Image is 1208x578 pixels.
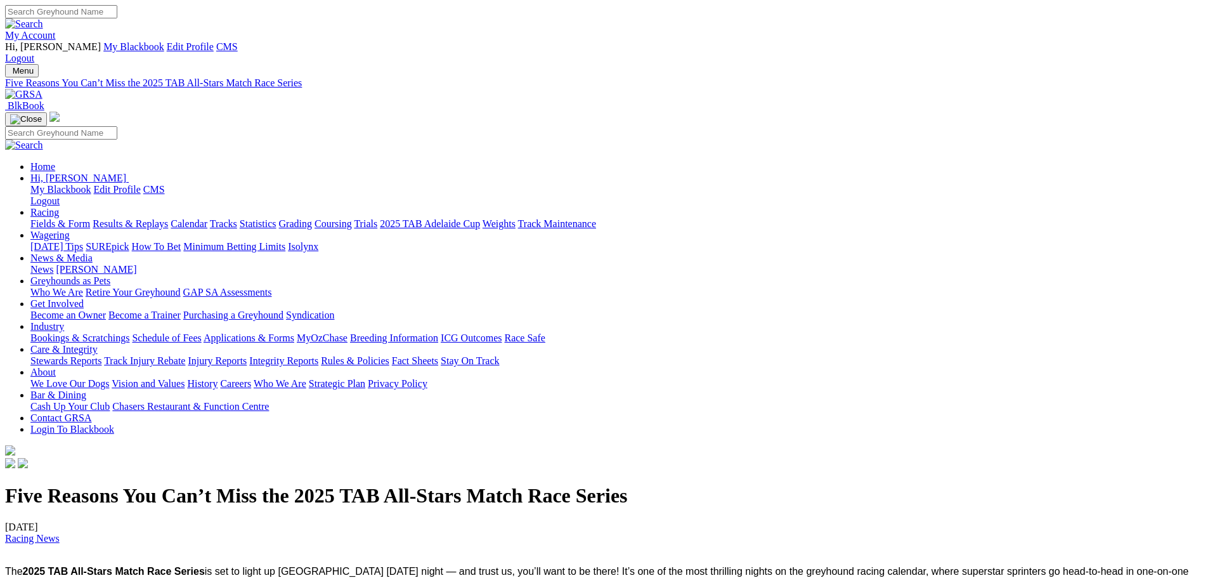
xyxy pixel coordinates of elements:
[187,378,218,389] a: History
[112,378,185,389] a: Vision and Values
[143,184,165,195] a: CMS
[94,184,141,195] a: Edit Profile
[30,230,70,240] a: Wagering
[30,378,1203,390] div: About
[5,445,15,456] img: logo-grsa-white.png
[5,77,1203,89] a: Five Reasons You Can’t Miss the 2025 TAB All-Stars Match Race Series
[30,412,91,423] a: Contact GRSA
[30,310,106,320] a: Become an Owner
[30,355,101,366] a: Stewards Reports
[30,173,129,183] a: Hi, [PERSON_NAME]
[30,275,110,286] a: Greyhounds as Pets
[183,310,283,320] a: Purchasing a Greyhound
[5,30,56,41] a: My Account
[132,241,181,252] a: How To Bet
[18,458,28,468] img: twitter.svg
[86,287,181,298] a: Retire Your Greyhound
[30,287,1203,298] div: Greyhounds as Pets
[49,112,60,122] img: logo-grsa-white.png
[5,112,47,126] button: Toggle navigation
[5,140,43,151] img: Search
[5,64,39,77] button: Toggle navigation
[216,41,238,52] a: CMS
[183,241,285,252] a: Minimum Betting Limits
[5,458,15,468] img: facebook.svg
[30,332,1203,344] div: Industry
[286,310,334,320] a: Syndication
[132,332,201,343] a: Schedule of Fees
[30,321,64,332] a: Industry
[56,264,136,275] a: [PERSON_NAME]
[210,218,237,229] a: Tracks
[30,367,56,378] a: About
[30,298,84,309] a: Get Involved
[30,241,1203,253] div: Wagering
[504,332,545,343] a: Race Safe
[30,218,90,229] a: Fields & Form
[8,100,44,111] span: BlkBook
[30,424,114,435] a: Login To Blackbook
[30,390,86,400] a: Bar & Dining
[171,218,207,229] a: Calendar
[30,287,83,298] a: Who We Are
[108,310,181,320] a: Become a Trainer
[5,89,42,100] img: GRSA
[30,264,1203,275] div: News & Media
[86,241,129,252] a: SUREpick
[183,287,272,298] a: GAP SA Assessments
[441,332,502,343] a: ICG Outcomes
[315,218,352,229] a: Coursing
[30,264,53,275] a: News
[112,401,269,412] a: Chasers Restaurant & Function Centre
[249,355,318,366] a: Integrity Reports
[30,355,1203,367] div: Care & Integrity
[23,566,205,577] b: 2025 TAB All-Stars Match Race Series
[354,218,377,229] a: Trials
[240,218,276,229] a: Statistics
[30,310,1203,321] div: Get Involved
[483,218,516,229] a: Weights
[5,484,1203,508] h1: Five Reasons You Can’t Miss the 2025 TAB All-Stars Match Race Series
[350,332,438,343] a: Breeding Information
[30,161,55,172] a: Home
[30,184,1203,207] div: Hi, [PERSON_NAME]
[30,207,59,218] a: Racing
[5,18,43,30] img: Search
[392,355,438,366] a: Fact Sheets
[204,332,294,343] a: Applications & Forms
[188,355,247,366] a: Injury Reports
[518,218,596,229] a: Track Maintenance
[103,41,164,52] a: My Blackbook
[309,378,365,389] a: Strategic Plan
[30,253,93,263] a: News & Media
[93,218,168,229] a: Results & Replays
[30,332,129,343] a: Bookings & Scratchings
[30,173,126,183] span: Hi, [PERSON_NAME]
[5,100,44,111] a: BlkBook
[321,355,389,366] a: Rules & Policies
[30,378,109,389] a: We Love Our Dogs
[30,218,1203,230] div: Racing
[30,344,98,355] a: Care & Integrity
[254,378,306,389] a: Who We Are
[220,378,251,389] a: Careers
[5,5,117,18] input: Search
[5,53,34,63] a: Logout
[10,114,42,124] img: Close
[5,126,117,140] input: Search
[279,218,312,229] a: Grading
[13,66,34,76] span: Menu
[30,401,110,412] a: Cash Up Your Club
[5,41,101,52] span: Hi, [PERSON_NAME]
[104,355,185,366] a: Track Injury Rebate
[5,522,60,544] span: [DATE]
[380,218,480,229] a: 2025 TAB Adelaide Cup
[30,195,60,206] a: Logout
[288,241,318,252] a: Isolynx
[30,184,91,195] a: My Blackbook
[297,332,347,343] a: MyOzChase
[30,241,83,252] a: [DATE] Tips
[5,41,1203,64] div: My Account
[30,401,1203,412] div: Bar & Dining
